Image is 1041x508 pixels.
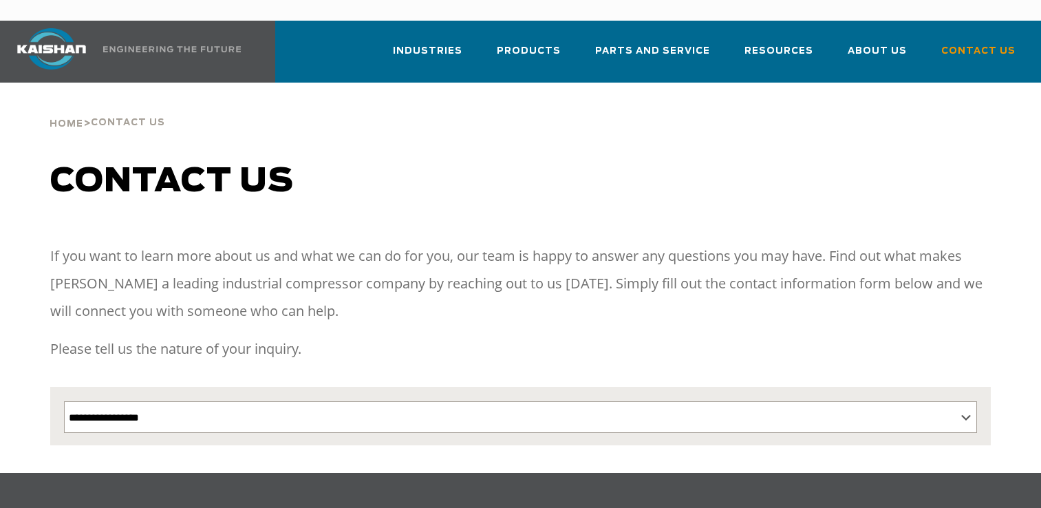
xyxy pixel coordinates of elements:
[50,242,991,325] p: If you want to learn more about us and what we can do for you, our team is happy to answer any qu...
[393,33,462,80] a: Industries
[393,43,462,59] span: Industries
[50,83,165,135] div: >
[497,43,561,59] span: Products
[50,120,83,129] span: Home
[103,46,241,52] img: Engineering the future
[941,33,1016,80] a: Contact Us
[50,165,294,198] span: Contact us
[941,43,1016,59] span: Contact Us
[595,43,710,59] span: Parts and Service
[595,33,710,80] a: Parts and Service
[848,33,907,80] a: About Us
[50,335,991,363] p: Please tell us the nature of your inquiry.
[848,43,907,59] span: About Us
[50,117,83,129] a: Home
[91,118,165,127] span: Contact Us
[744,33,813,80] a: Resources
[497,33,561,80] a: Products
[744,43,813,59] span: Resources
